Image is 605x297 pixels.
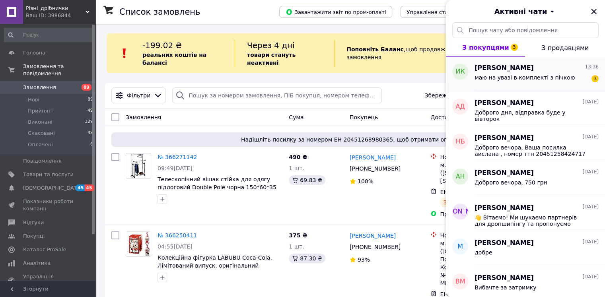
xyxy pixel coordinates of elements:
span: [PERSON_NAME] [475,134,534,143]
span: Активні чати [494,6,547,17]
span: Управління статусами [407,9,467,15]
span: М [457,242,463,251]
b: Поповніть Баланс [346,46,404,52]
div: Нова Пошта [440,153,521,161]
span: Аналітика [23,260,51,267]
span: 490 ₴ [289,154,307,160]
span: 09:49[DATE] [158,165,193,171]
span: 13:36 [585,64,599,70]
span: Вибачте за затримку [475,284,536,291]
button: Закрити [589,7,599,16]
span: 89 [82,84,91,91]
span: [DEMOGRAPHIC_DATA] [23,184,82,192]
a: № 366250411 [158,232,197,239]
span: Прийняті [28,107,53,115]
span: 3 [511,44,518,51]
span: 6 [90,141,93,148]
span: -199.02 ₴ [142,41,182,50]
span: Замовлення [23,84,56,91]
div: Заплановано [440,198,485,207]
span: [PERSON_NAME] [434,207,487,216]
div: [PHONE_NUMBER] [348,241,402,252]
span: Cума [289,114,303,120]
img: Фото товару [130,153,147,178]
span: Доброго вечора, Ваша посилка аислана , номер ттн 20451258424717 [475,144,587,157]
div: Нова Пошта [440,231,521,239]
span: Через 4 дні [247,41,295,50]
div: 69.83 ₴ [289,175,325,185]
span: 04:55[DATE] [158,243,193,250]
span: Надішліть посилку за номером ЕН 20451268980365, щоб отримати оплату [115,136,587,144]
span: Доставка та оплата [430,114,489,120]
span: Каталог ProSale [23,246,66,253]
span: [DATE] [582,204,599,210]
span: 93% [358,256,370,263]
span: Товари та послуги [23,171,74,178]
a: № 366271142 [158,154,197,160]
h1: Список замовлень [119,7,200,17]
span: Оплачені [28,141,53,148]
span: Покупець [350,114,378,120]
button: З продавцями [525,38,605,57]
button: М[PERSON_NAME][DATE]добре [446,232,605,267]
span: 329 [85,118,93,126]
span: добре [475,249,492,256]
a: Колекційна фігурка LABUBU Coca-Cola. Лімітований випуск, оригінальний дизайн, висока якість. Чудо... [158,254,272,285]
button: АН[PERSON_NAME][DATE]Доброго вечора, 750 грн [446,162,605,197]
button: З покупцями3 [446,38,525,57]
span: АД [455,102,465,111]
span: Головна [23,49,45,56]
div: м. [GEOGRAPHIC_DATA] ([STREET_ADDRESS]: вул. [STREET_ADDRESS] [440,161,521,185]
span: Покупці [23,233,45,240]
span: 89 [88,96,93,103]
span: [PERSON_NAME] [475,204,534,213]
span: Завантажити звіт по пром-оплаті [286,8,386,16]
span: Відгуки [23,219,44,226]
span: Повідомлення [23,157,62,165]
button: АД[PERSON_NAME][DATE]Доброго дня, відправка буде у вівторок [446,92,605,127]
button: [PERSON_NAME][PERSON_NAME][DATE]👋 Вітаємо! Ми шукаємо партнерів для дропшипінгу та пропонуємо спі... [446,197,605,232]
button: Управління статусами [400,6,474,18]
span: Доброго дня, відправка буде у вівторок [475,109,587,122]
b: товари стануть неактивні [247,52,296,66]
span: [DATE] [582,274,599,280]
span: [DATE] [582,99,599,105]
span: 100% [358,178,374,184]
span: Замовлення та повідомлення [23,63,95,77]
img: :exclamation: [119,47,130,59]
a: Телескопічний вішак стійка для одягу підлоговий Double Pole чорна 150*60*35 см [158,176,276,198]
span: 45 [85,184,94,191]
input: Пошук за номером замовлення, ПІБ покупця, номером телефону, Email, номером накладної [172,87,382,103]
div: Пром-оплата [440,210,521,218]
span: Виконані [28,118,53,126]
span: Показники роботи компанії [23,198,74,212]
span: [PERSON_NAME] [475,99,534,108]
div: Ваш ID: 3986844 [26,12,95,19]
span: 👋 Вітаємо! Ми шукаємо партнерів для дропшипінгу та пропонуємо співпрацю з прямим постачальником т... [475,214,587,227]
div: [PHONE_NUMBER] [348,163,402,174]
span: 375 ₴ [289,232,307,239]
span: З покупцями [462,44,509,51]
span: [DATE] [582,134,599,140]
span: Управління сайтом [23,273,74,287]
input: Пошук чату або повідомлення [452,22,599,38]
span: 45 [76,184,85,191]
span: НБ [455,137,465,146]
img: Фото товару [126,232,151,256]
span: Замовлення [126,114,161,120]
a: Фото товару [126,153,151,179]
span: [DATE] [582,169,599,175]
b: реальних коштів на балансі [142,52,206,66]
div: , щоб продовжити отримувати замовлення [334,40,512,67]
button: Активні чати [468,6,583,17]
span: Скасовані [28,130,55,137]
span: [PERSON_NAME] [475,239,534,248]
span: 49 [88,107,93,115]
span: ЕН: 20 4512 6898 0365 [440,189,506,195]
a: [PERSON_NAME] [350,153,396,161]
span: 1 шт. [289,165,304,171]
a: [PERSON_NAME] [350,232,396,240]
span: АН [456,172,465,181]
